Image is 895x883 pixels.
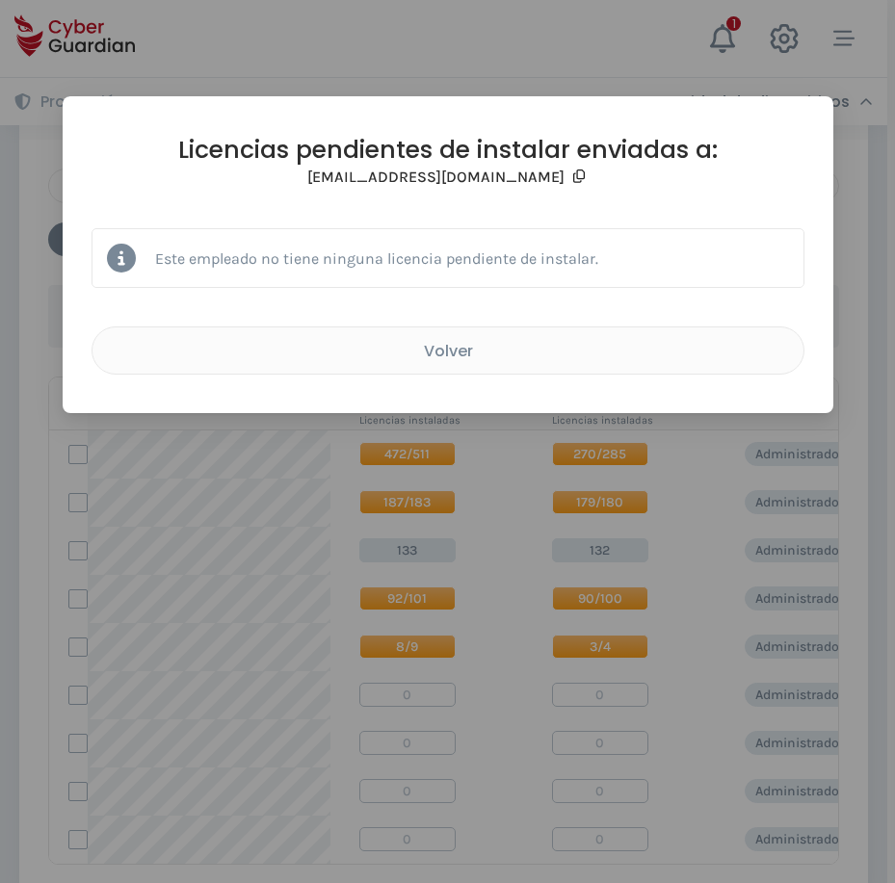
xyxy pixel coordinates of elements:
h3: [EMAIL_ADDRESS][DOMAIN_NAME] [306,168,564,187]
button: Copy email [568,165,588,190]
div: Volver [107,339,789,363]
p: Este empleado no tiene ninguna licencia pendiente de instalar. [155,249,598,268]
h2: Licencias pendientes de instalar enviadas a: [92,135,804,165]
button: Volver [92,326,804,375]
